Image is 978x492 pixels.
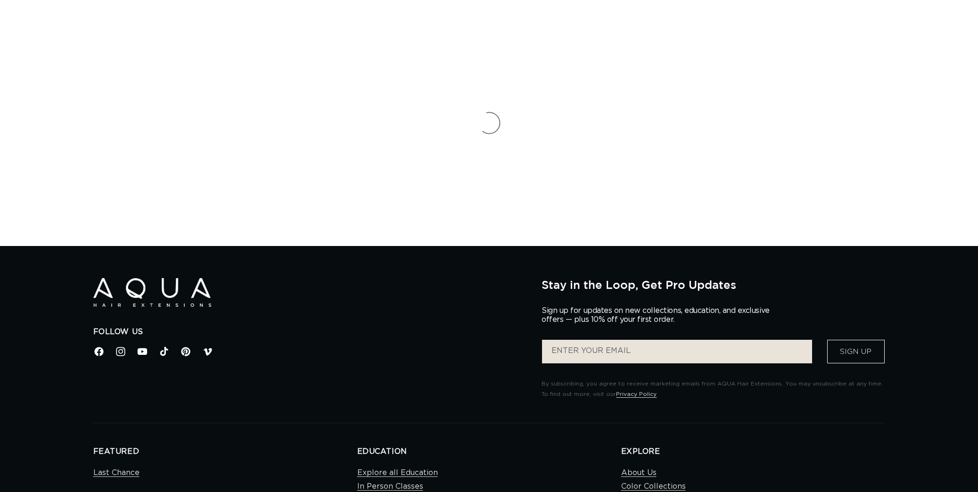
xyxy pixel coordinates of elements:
a: About Us [621,466,657,480]
h2: EXPLORE [621,447,885,457]
a: Explore all Education [357,466,438,480]
input: ENTER YOUR EMAIL [542,340,812,363]
button: Sign Up [827,340,885,363]
a: Privacy Policy [616,391,657,397]
h2: Stay in the Loop, Get Pro Updates [542,278,885,291]
p: Sign up for updates on new collections, education, and exclusive offers — plus 10% off your first... [542,306,777,324]
p: By subscribing, you agree to receive marketing emails from AQUA Hair Extensions. You may unsubscr... [542,379,885,399]
img: Aqua Hair Extensions [93,278,211,307]
a: Last Chance [93,466,140,480]
h2: EDUCATION [357,447,621,457]
h2: FEATURED [93,447,357,457]
h2: Follow Us [93,327,528,337]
